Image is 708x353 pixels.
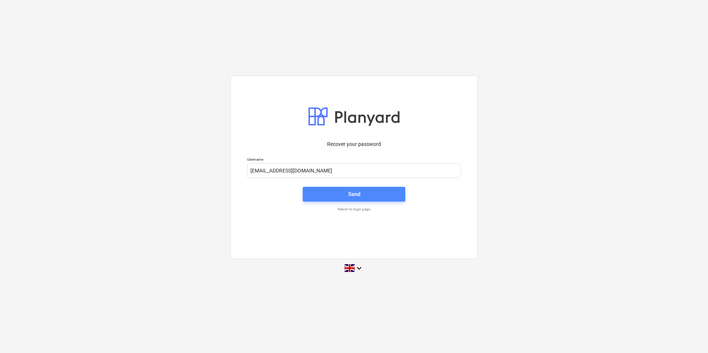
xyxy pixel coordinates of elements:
[348,189,360,199] div: Send
[243,207,465,212] a: Return to login page
[671,318,708,353] iframe: Chat Widget
[247,163,461,178] input: Username
[247,140,461,148] p: Recover your password
[355,264,364,273] i: keyboard_arrow_down
[247,157,461,163] p: Username
[303,187,405,202] button: Send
